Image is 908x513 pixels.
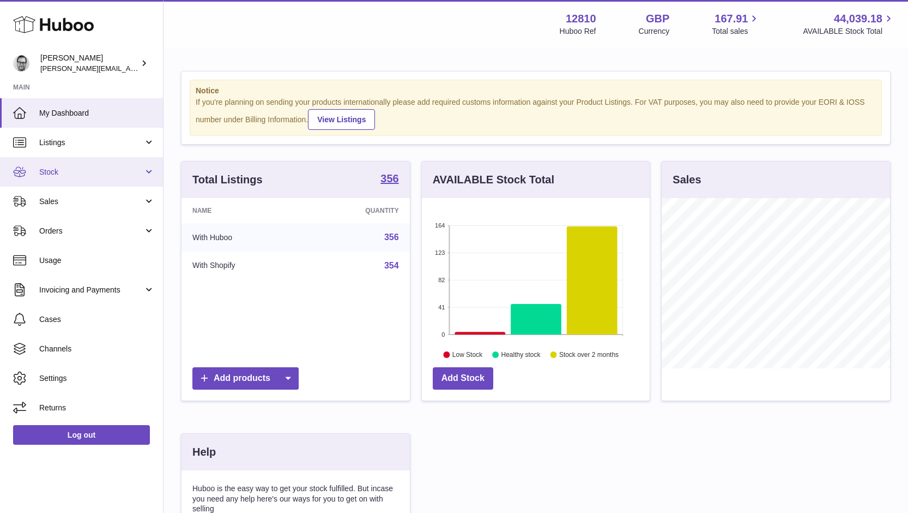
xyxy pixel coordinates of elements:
a: Log out [13,425,150,445]
span: Invoicing and Payments [39,285,143,295]
div: Huboo Ref [560,26,596,37]
span: Usage [39,255,155,266]
text: Low Stock [452,351,483,359]
div: If you're planning on sending your products internationally please add required customs informati... [196,97,876,130]
a: 354 [384,261,399,270]
a: 167.91 Total sales [712,11,760,37]
span: Channels [39,344,155,354]
a: Add Stock [433,367,493,390]
img: website_grey.svg [17,28,26,37]
text: 82 [438,277,445,283]
div: Domain: [DOMAIN_NAME] [28,28,120,37]
strong: Notice [196,86,876,96]
a: View Listings [308,109,375,130]
text: 123 [435,249,445,256]
span: Returns [39,403,155,413]
div: v 4.0.25 [31,17,53,26]
span: 167.91 [715,11,748,26]
a: Add products [192,367,299,390]
td: With Huboo [181,223,305,252]
img: logo_orange.svg [17,17,26,26]
text: 41 [438,304,445,311]
text: 0 [441,331,445,338]
div: Keywords by Traffic [120,64,184,71]
div: Currency [639,26,670,37]
text: Stock over 2 months [559,351,619,359]
span: Orders [39,226,143,236]
span: [PERSON_NAME][EMAIL_ADDRESS][DOMAIN_NAME] [40,64,219,73]
span: My Dashboard [39,108,155,118]
h3: Total Listings [192,172,263,187]
h3: Help [192,445,216,460]
a: 356 [380,173,398,186]
div: Domain Overview [41,64,98,71]
img: tab_keywords_by_traffic_grey.svg [108,63,117,72]
strong: 12810 [566,11,596,26]
span: Settings [39,373,155,384]
span: Listings [39,138,143,148]
h3: AVAILABLE Stock Total [433,172,554,187]
a: 356 [384,232,399,242]
td: With Shopify [181,252,305,280]
h3: Sales [673,172,701,187]
img: tab_domain_overview_orange.svg [29,63,38,72]
span: AVAILABLE Stock Total [803,26,895,37]
strong: GBP [646,11,669,26]
img: alex@digidistiller.com [13,55,29,71]
span: Stock [39,167,143,177]
text: 164 [435,222,445,229]
span: Cases [39,314,155,325]
span: 44,039.18 [834,11,882,26]
a: 44,039.18 AVAILABLE Stock Total [803,11,895,37]
strong: 356 [380,173,398,184]
span: Sales [39,196,143,207]
th: Quantity [305,198,410,223]
th: Name [181,198,305,223]
div: [PERSON_NAME] [40,53,138,74]
span: Total sales [712,26,760,37]
text: Healthy stock [501,351,541,359]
